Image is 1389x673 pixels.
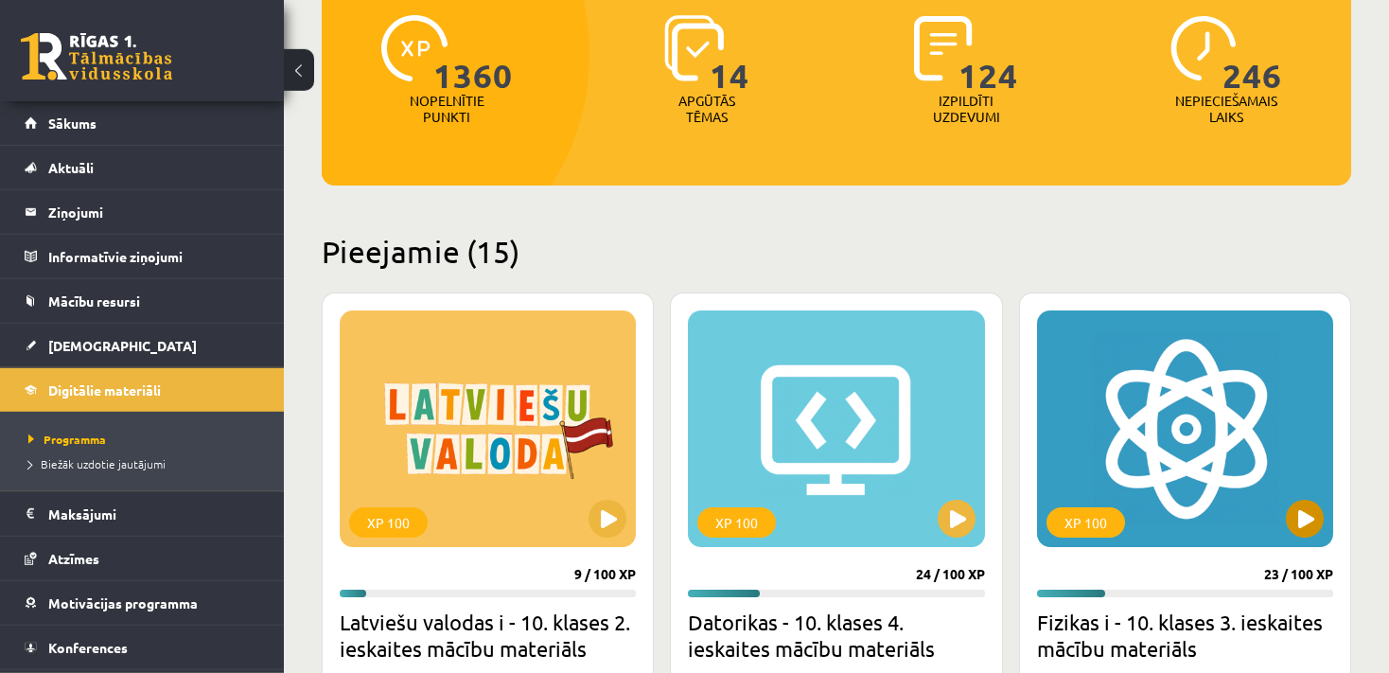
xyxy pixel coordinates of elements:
[25,190,260,234] a: Ziņojumi
[664,15,724,81] img: icon-learned-topics-4a711ccc23c960034f471b6e78daf4a3bad4a20eaf4de84257b87e66633f6470.svg
[48,550,99,567] span: Atzīmes
[340,609,636,662] h2: Latviešu valodas i - 10. klases 2. ieskaites mācību materiāls
[48,492,260,536] legend: Maksājumi
[48,115,97,132] span: Sākums
[670,93,744,125] p: Apgūtās tēmas
[48,639,128,656] span: Konferences
[1222,15,1282,93] span: 246
[25,235,260,278] a: Informatīvie ziņojumi
[1037,609,1333,662] h2: Fizikas i - 10. klases 3. ieskaites mācību materiāls
[1046,507,1125,538] div: XP 100
[958,15,1018,93] span: 124
[28,456,166,471] span: Biežāk uzdotie jautājumi
[25,581,260,625] a: Motivācijas programma
[48,381,161,398] span: Digitālie materiāli
[349,507,428,538] div: XP 100
[688,609,984,662] h2: Datorikas - 10. klases 4. ieskaites mācību materiāls
[28,431,265,448] a: Programma
[1175,93,1277,125] p: Nepieciešamais laiks
[1170,15,1237,81] img: icon-clock-7be60019b62300814b6bd22b8e044499b485619524d84068768e800edab66f18.svg
[929,93,1003,125] p: Izpildīti uzdevumi
[25,279,260,323] a: Mācību resursi
[21,33,172,80] a: Rīgas 1. Tālmācības vidusskola
[25,368,260,412] a: Digitālie materiāli
[25,492,260,536] a: Maksājumi
[48,159,94,176] span: Aktuāli
[914,15,973,81] img: icon-completed-tasks-ad58ae20a441b2904462921112bc710f1caf180af7a3daa7317a5a94f2d26646.svg
[28,432,106,447] span: Programma
[433,15,513,93] span: 1360
[25,146,260,189] a: Aktuāli
[710,15,749,93] span: 14
[25,537,260,580] a: Atzīmes
[381,15,448,81] img: icon-xp-0682a9bc20223a9ccc6f5883a126b849a74cddfe5390d2b41b4391c66f2066e7.svg
[697,507,776,538] div: XP 100
[48,190,260,234] legend: Ziņojumi
[48,235,260,278] legend: Informatīvie ziņojumi
[322,233,1351,270] h2: Pieejamie (15)
[25,626,260,669] a: Konferences
[48,337,197,354] span: [DEMOGRAPHIC_DATA]
[48,594,198,611] span: Motivācijas programma
[410,93,484,125] p: Nopelnītie punkti
[28,455,265,472] a: Biežāk uzdotie jautājumi
[48,292,140,310] span: Mācību resursi
[25,101,260,145] a: Sākums
[25,324,260,367] a: [DEMOGRAPHIC_DATA]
